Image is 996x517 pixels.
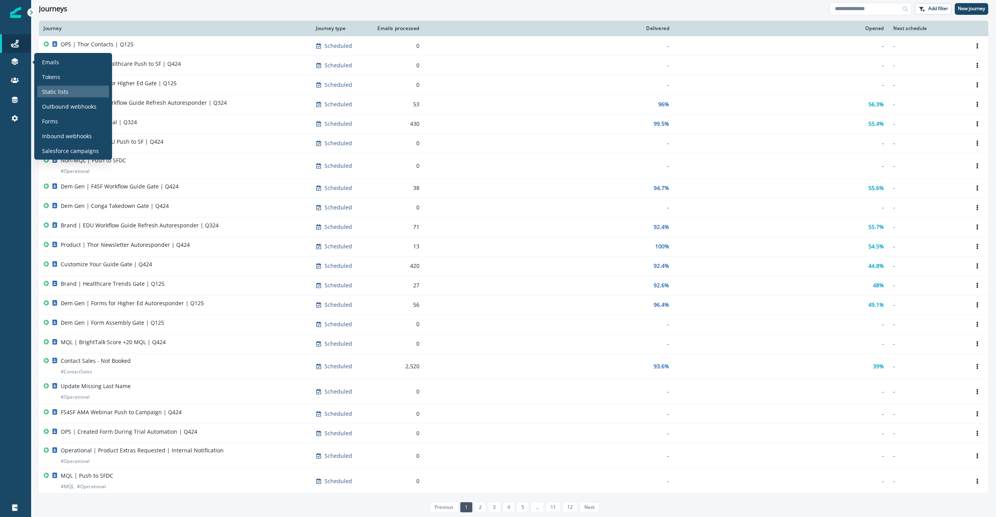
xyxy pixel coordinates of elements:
p: Salesforce campaigns [42,147,99,155]
a: Non-MQL | Push to SFDC#OperationalScheduled0---Options [39,153,988,178]
p: 55.4% [868,120,884,128]
p: Scheduled [324,410,352,418]
p: Scheduled [324,62,352,69]
div: - [679,340,884,348]
a: Next page [580,502,599,512]
div: Delivered [429,25,669,32]
div: Next schedule [893,25,962,32]
img: Inflection [10,7,21,18]
p: Scheduled [324,452,352,460]
div: 0 [374,452,419,460]
p: Scheduled [324,477,352,485]
button: Options [971,221,984,233]
div: - [679,452,884,460]
a: Forms [37,115,109,127]
div: - [679,429,884,437]
button: Options [971,260,984,272]
p: Dem Gen | F4SF Workflow Guide Gate | Q424 [61,183,179,190]
div: 13 [374,243,419,250]
a: Outbound webhooks [37,100,109,112]
p: - [893,362,962,370]
p: 96.4% [654,301,669,309]
p: 39% [873,362,884,370]
a: Brand | FinServ Workflow Guide Refresh Autoresponder | Q324Scheduled5396%56.3%-Options [39,95,988,114]
div: Journey type [316,25,365,32]
p: - [893,262,962,270]
div: - [429,42,669,50]
p: 49.1% [868,301,884,309]
button: Add filter [915,3,952,15]
button: Options [971,427,984,439]
div: 0 [374,410,419,418]
a: Page 12 [563,502,577,512]
p: FS4SF AMA Webinar Push to Campaign | Q424 [61,408,182,416]
button: Options [971,118,984,130]
div: 0 [374,139,419,147]
a: Inbound webhooks [37,130,109,142]
div: - [679,42,884,50]
p: Dem Gen | Forms for Higher Ed Gate | Q125 [61,79,177,87]
p: Scheduled [324,243,352,250]
p: Static lists [42,88,68,96]
a: Dem Gen | Form Assembly Gate | Q125Scheduled0---Options [39,315,988,334]
p: - [893,62,962,69]
div: - [679,62,884,69]
a: OPS | Thor Contacts | Q125Scheduled0---Options [39,36,988,56]
button: Options [971,475,984,487]
p: # Operational [61,457,89,465]
div: 0 [374,42,419,50]
p: # Operational [77,483,106,491]
p: MQL | BrightTalk Score +20 MQL | Q424 [61,338,166,346]
button: Options [971,241,984,252]
a: Dem Gen | Forms for Higher Ed Gate | Q125Scheduled0---Options [39,75,988,95]
button: Options [971,338,984,350]
p: Brand | Healthcare Trends Gate | Q125 [61,280,165,288]
p: - [893,162,962,170]
p: Add filter [928,6,948,11]
div: Opened [679,25,884,32]
a: Customize Your Guide Gate | Q424Scheduled42092.4%44.8%-Options [39,256,988,276]
a: Dem Gen | F4SF EDU Push to SF | Q424Scheduled0---Options [39,134,988,153]
div: 0 [374,340,419,348]
p: # Operational [61,393,89,401]
p: 55.7% [868,223,884,231]
a: Page 3 [488,502,500,512]
p: - [893,81,962,89]
a: Page 5 [517,502,529,512]
p: Contact Sales - Not Booked [61,357,131,365]
button: Options [971,280,984,291]
button: Options [971,160,984,172]
p: Outbound webhooks [42,102,96,111]
div: - [679,388,884,396]
p: 56.3% [868,100,884,108]
p: OPS | Created Form During Trial Automation | Q424 [61,428,197,436]
button: Options [971,318,984,330]
a: OPS | Created Form During Trial Automation | Q424Scheduled0---Options [39,424,988,443]
p: New journey [958,6,985,11]
div: 430 [374,120,419,128]
p: Update Missing Last Name [61,382,131,390]
a: Update Missing Last Name#OperationalScheduled0---Options [39,379,988,404]
button: Options [971,386,984,397]
p: - [893,139,962,147]
p: Scheduled [324,388,352,396]
p: Scheduled [324,100,352,108]
div: - [679,81,884,89]
p: - [893,340,962,348]
div: 0 [374,81,419,89]
a: Brand | EDU Workflow Guide Refresh Autoresponder | Q324Scheduled7192.4%55.7%-Options [39,217,988,237]
p: - [893,477,962,485]
p: Emails [42,58,59,66]
button: Options [971,79,984,91]
div: 0 [374,62,419,69]
a: Tokens [37,71,109,83]
p: - [893,452,962,460]
p: # Operational [61,167,89,175]
p: Scheduled [324,301,352,309]
ul: Pagination [428,502,599,512]
p: Scheduled [324,262,352,270]
p: - [893,243,962,250]
p: Forms [42,117,58,125]
a: Emails [37,56,109,68]
h1: Journeys [39,5,67,13]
